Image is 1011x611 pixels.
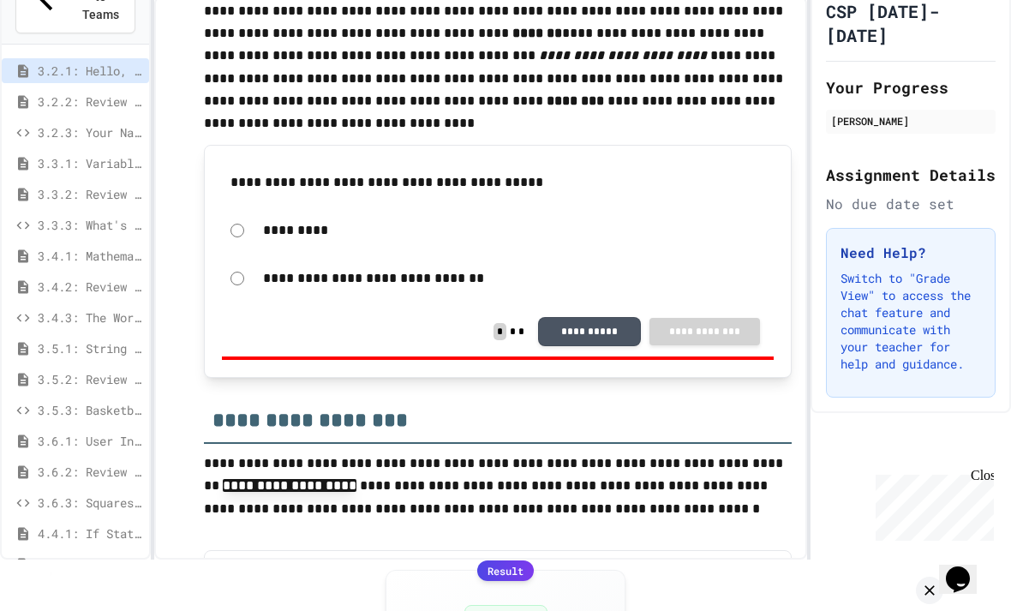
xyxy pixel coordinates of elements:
iframe: chat widget [869,468,994,541]
div: Chat with us now!Close [7,7,118,109]
p: Switch to "Grade View" to access the chat feature and communicate with your teacher for help and ... [841,270,981,373]
span: 3.6.1: User Input [38,432,142,450]
div: [PERSON_NAME] [831,113,990,129]
span: 3.3.2: Review - Variables and Data Types [38,185,142,203]
h3: Need Help? [841,243,981,263]
span: 3.5.3: Basketballs and Footballs [38,401,142,419]
span: 3.3.1: Variables and Data Types [38,154,142,172]
span: 3.6.3: Squares and Circles [38,494,142,512]
span: 3.6.2: Review - User Input [38,463,142,481]
iframe: chat widget [939,542,994,594]
span: 3.2.3: Your Name and Favorite Movie [38,123,142,141]
span: 3.5.2: Review - String Operators [38,370,142,388]
h2: Your Progress [826,75,996,99]
span: 3.4.1: Mathematical Operators [38,247,142,265]
span: 3.4.3: The World's Worst Farmers Market [38,308,142,326]
span: 4.4.2: Review - If Statements [38,555,142,573]
span: 3.4.2: Review - Mathematical Operators [38,278,142,296]
span: 3.3.3: What's the Type? [38,216,142,234]
h2: Assignment Details [826,163,996,187]
span: 3.2.1: Hello, World! [38,62,142,80]
span: 4.4.1: If Statements [38,524,142,542]
div: Result [477,560,534,581]
div: No due date set [826,194,996,214]
span: 3.5.1: String Operators [38,339,142,357]
span: 3.2.2: Review - Hello, World! [38,93,142,111]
